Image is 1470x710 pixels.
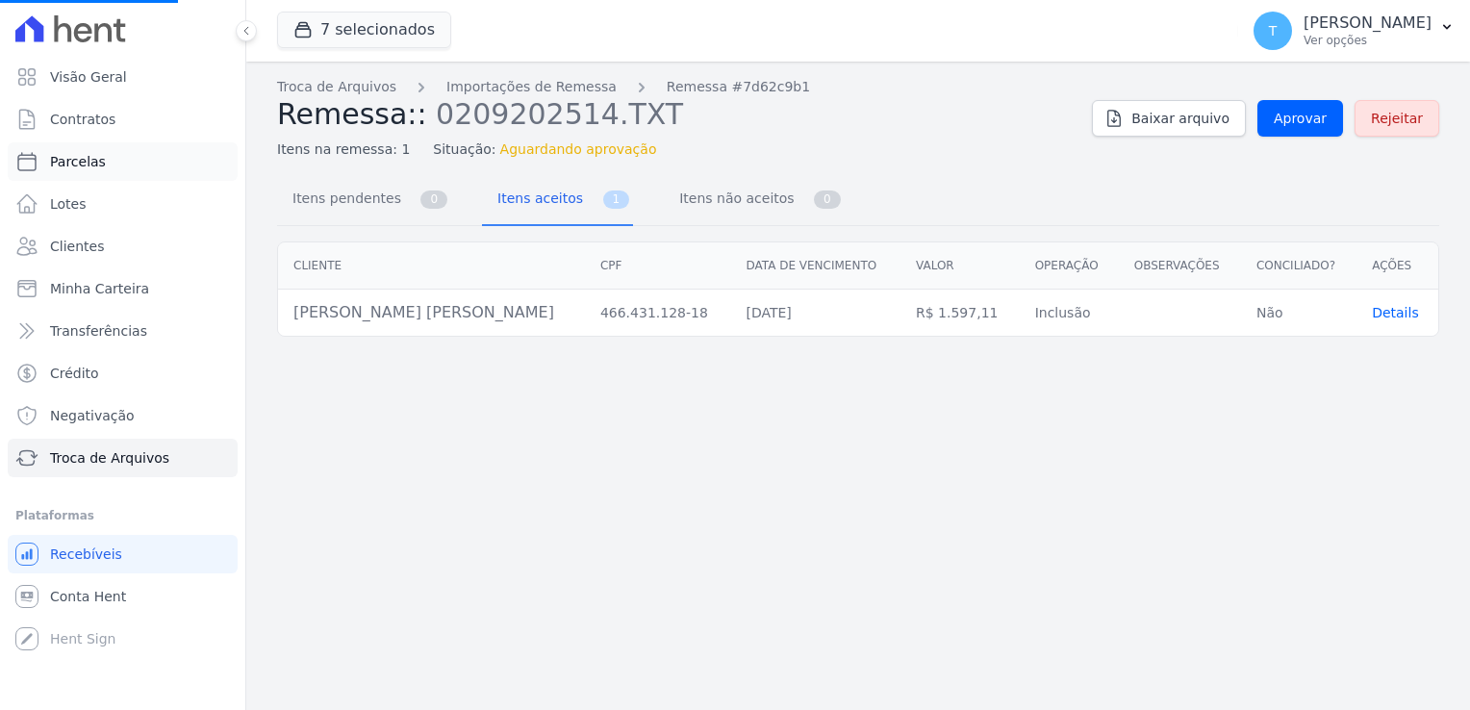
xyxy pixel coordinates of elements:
td: R$ 1.597,11 [900,290,1020,337]
a: Lotes [8,185,238,223]
span: Contratos [50,110,115,129]
a: Negativação [8,396,238,435]
span: Itens não aceitos [668,179,798,217]
span: Aprovar [1274,109,1327,128]
th: Conciliado? [1241,242,1356,290]
span: Visão Geral [50,67,127,87]
a: Itens não aceitos 0 [664,175,845,226]
a: Remessa #7d62c9b1 [667,77,810,97]
span: Itens pendentes [281,179,405,217]
a: Importações de Remessa [446,77,617,97]
th: Valor [900,242,1020,290]
th: Observações [1119,242,1241,290]
th: CPF [585,242,731,290]
span: Parcelas [50,152,106,171]
a: Conta Hent [8,577,238,616]
a: Troca de Arquivos [8,439,238,477]
nav: Breadcrumb [277,77,1077,97]
span: Clientes [50,237,104,256]
span: Troca de Arquivos [50,448,169,468]
span: Itens aceitos [486,179,587,217]
a: Itens pendentes 0 [277,175,451,226]
td: 466.431.128-18 [585,290,731,337]
span: Remessa:: [277,97,427,131]
th: Ações [1356,242,1438,290]
a: Itens aceitos 1 [482,175,633,226]
span: 0 [814,190,841,209]
a: Visão Geral [8,58,238,96]
span: Conta Hent [50,587,126,606]
button: 7 selecionados [277,12,451,48]
a: Aprovar [1257,100,1343,137]
td: [PERSON_NAME] [PERSON_NAME] [278,290,585,337]
nav: Tab selector [277,175,845,226]
td: Não [1241,290,1356,337]
span: 0209202514.TXT [436,95,683,131]
span: Minha Carteira [50,279,149,298]
td: Inclusão [1020,290,1119,337]
a: Details [1372,305,1419,320]
a: Troca de Arquivos [277,77,396,97]
p: [PERSON_NAME] [1304,13,1432,33]
a: Transferências [8,312,238,350]
span: Situação: [433,139,495,160]
span: Itens na remessa: 1 [277,139,410,160]
span: Baixar arquivo [1131,109,1229,128]
a: Crédito [8,354,238,393]
td: [DATE] [730,290,900,337]
span: Rejeitar [1371,109,1423,128]
span: Recebíveis [50,545,122,564]
a: Rejeitar [1355,100,1439,137]
span: Transferências [50,321,147,341]
span: 1 [603,190,630,209]
span: 0 [420,190,447,209]
button: T [PERSON_NAME] Ver opções [1238,4,1470,58]
span: Crédito [50,364,99,383]
a: Recebíveis [8,535,238,573]
span: T [1269,24,1278,38]
span: Aguardando aprovação [500,139,657,160]
span: Negativação [50,406,135,425]
div: Plataformas [15,504,230,527]
a: Clientes [8,227,238,266]
th: Data de vencimento [730,242,900,290]
th: Cliente [278,242,585,290]
a: Contratos [8,100,238,139]
span: Lotes [50,194,87,214]
th: Operação [1020,242,1119,290]
span: translation missing: pt-BR.manager.charges.file_imports.show.table_row.details [1372,305,1419,320]
a: Baixar arquivo [1092,100,1246,137]
a: Parcelas [8,142,238,181]
p: Ver opções [1304,33,1432,48]
a: Minha Carteira [8,269,238,308]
